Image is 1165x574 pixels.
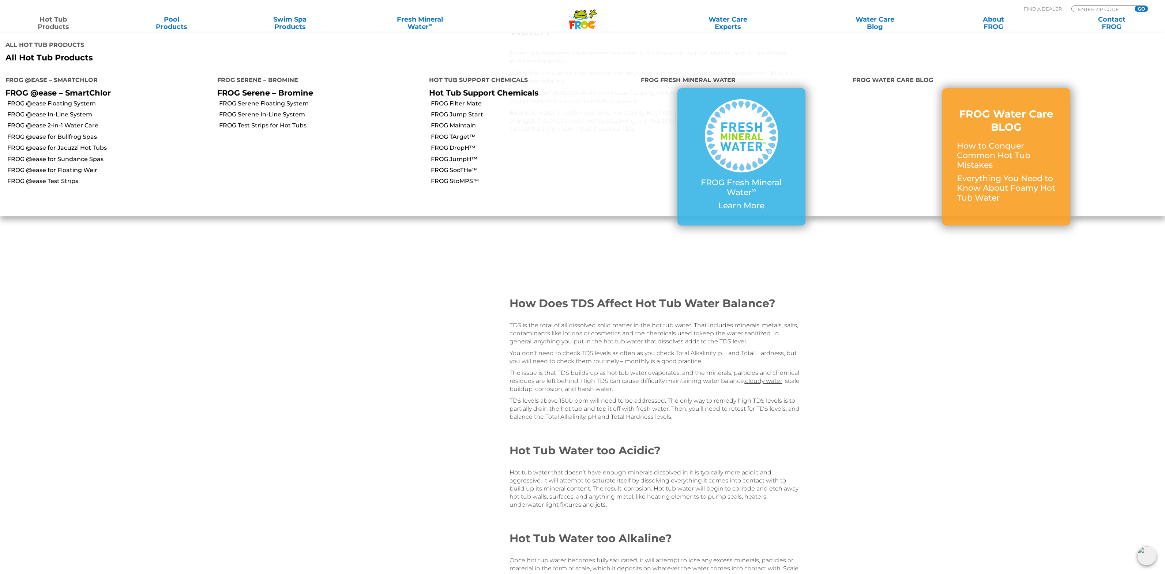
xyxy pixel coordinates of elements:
sup: ∞ [429,22,432,27]
sup: ∞ [752,186,756,194]
a: FROG JumpH™ [431,155,635,163]
a: FROG Water Care BLOG How to Conquer Common Hot Tub Mistakes Everything You Need to Know About Foa... [957,107,1056,206]
a: FROG @ease for Sundance Spas [7,155,212,163]
a: FROG Serene In-Line System [219,111,424,119]
a: FROG @ease In-Line System [7,111,212,119]
img: openIcon [1137,546,1156,565]
p: FROG Fresh Mineral Water [692,178,791,197]
a: keep the water sanitized [699,330,771,337]
h4: All Hot Tub Products [5,38,577,53]
a: FROG Test Strips for Hot Tubs [219,122,424,130]
a: AboutFROG [947,16,1040,30]
p: TDS levels above 1500 ppm will need to be addressed. The only way to remedy high TDS levels is to... [510,397,802,421]
h4: FROG @ease – SmartChlor [5,74,206,88]
a: FROG Maintain [431,122,635,130]
input: GO [1135,6,1148,12]
h1: How Does TDS Affect Hot Tub Water Balance? [510,297,802,310]
a: FROG @ease for Floating Weir [7,166,212,174]
a: Water CareExperts [653,16,803,30]
a: FROG @ease Test Strips [7,177,212,185]
h4: FROG Serene – Bromine [217,74,418,88]
h4: Hot Tub Support Chemicals [429,74,630,88]
p: Find A Dealer [1024,5,1062,12]
a: FROG StoMPS™ [431,177,635,185]
a: Water CareBlog [829,16,921,30]
a: FROG Fresh Mineral Water∞ Learn More [692,99,791,214]
a: FROG @ease Floating System [7,100,212,108]
a: Hot Tub Support Chemicals [429,88,538,97]
a: FROG Serene Floating System [219,100,424,108]
a: cloudy water [745,377,782,384]
p: How to Conquer Common Hot Tub Mistakes [957,141,1056,170]
a: FROG TArget™ [431,133,635,141]
a: FROG SooTHe™ [431,166,635,174]
h4: FROG Fresh Mineral Water [641,74,842,88]
p: Everything You Need to Know About Foamy Hot Tub Water [957,174,1056,203]
p: You don’t need to check TDS levels as often as you check Total Alkalinity, pH and Total Hardness,... [510,349,802,365]
p: FROG @ease – SmartChlor [5,88,206,97]
p: Learn More [692,201,791,210]
a: FROG Jump Start [431,111,635,119]
h1: Hot Tub Water too Alkaline? [510,532,802,545]
a: ContactFROG [1066,16,1158,30]
a: All Hot Tub Products [5,53,577,63]
p: FROG Serene – Bromine [217,88,418,97]
a: Swim SpaProducts [244,16,336,30]
a: Fresh MineralWater∞ [362,16,477,30]
h4: FROG Water Care Blog [853,74,1160,88]
a: FROG @ease 2-in-1 Water Care [7,122,212,130]
a: PoolProducts [125,16,218,30]
p: TDS is the total of all dissolved solid matter in the hot tub water. That includes minerals, meta... [510,321,802,346]
a: FROG @ease for Jacuzzi Hot Tubs [7,144,212,152]
p: Hot tub water that doesn’t have enough minerals dissolved in it is typically more acidic and aggr... [510,469,802,509]
h1: Hot Tub Water too Acidic? [510,444,802,457]
input: Zip Code Form [1077,6,1127,12]
a: Hot TubProducts [7,16,99,30]
a: FROG DropH™ [431,144,635,152]
h3: FROG Water Care BLOG [957,107,1056,134]
a: FROG @ease for Bullfrog Spas [7,133,212,141]
p: The issue is that TDS builds up as hot tub water evaporates, and the minerals, particles and chem... [510,369,802,393]
a: FROG Filter Mate [431,100,635,108]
